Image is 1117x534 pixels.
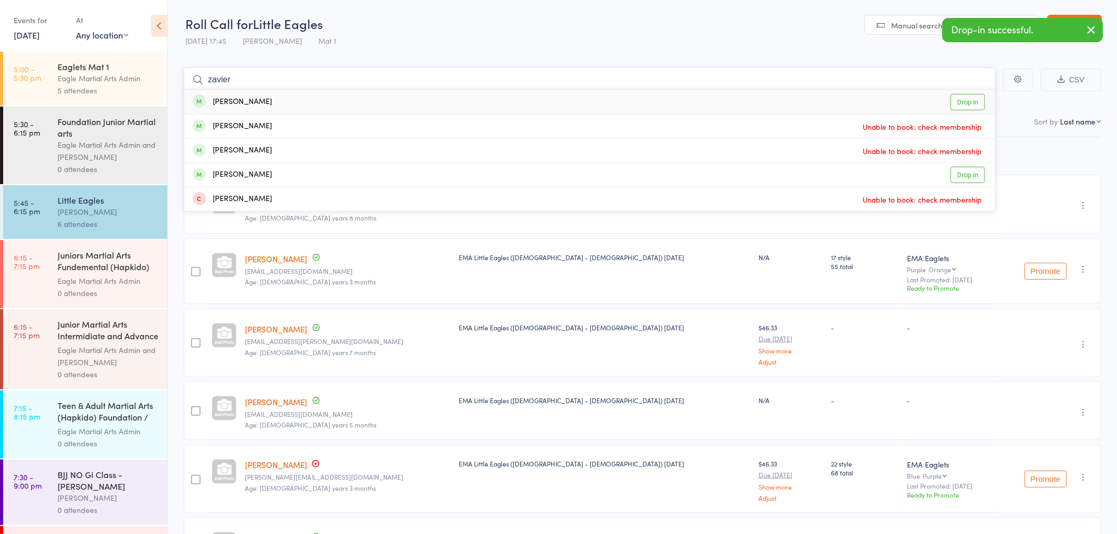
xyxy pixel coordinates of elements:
a: 6:15 -7:15 pmJunior Martial Arts Intermidiate and Advance (Hap...Eagle Martial Arts Admin and [PE... [3,309,167,389]
small: Due [DATE] [759,335,822,342]
time: 6:15 - 7:15 pm [14,322,40,339]
a: Show more [759,347,822,354]
span: Unable to book: check membership [860,192,985,207]
a: 6:15 -7:15 pmJuniors Martial Arts Fundemental (Hapkido) Mat 2Eagle Martial Arts Admin0 attendees [3,240,167,308]
div: $46.33 [759,323,822,365]
button: Promote [1025,263,1067,280]
div: Eaglets Mat 1 [58,61,158,72]
span: Unable to book: check membership [860,119,985,135]
a: Adjust [759,358,822,365]
small: Sindu.mukesh.2018@gmail.com [245,268,450,275]
time: 5:00 - 5:30 pm [14,65,41,82]
div: Eagle Martial Arts Admin and [PERSON_NAME] [58,344,158,368]
span: Manual search [892,20,943,31]
div: At [76,12,128,29]
div: N/A [759,396,822,405]
a: 5:00 -5:30 pmEaglets Mat 1Eagle Martial Arts Admin5 attendees [3,52,167,106]
a: [DATE] [14,29,40,41]
div: Eagle Martial Arts Admin and [PERSON_NAME] [58,139,158,163]
a: Drop in [951,167,985,183]
time: 7:15 - 8:15 pm [14,404,40,421]
a: Adjust [759,494,822,501]
a: [PERSON_NAME] [245,323,307,335]
div: Eagle Martial Arts Admin [58,425,158,437]
div: 0 attendees [58,287,158,299]
div: Junior Martial Arts Intermidiate and Advance (Hap... [58,318,158,344]
div: Eagle Martial Arts Admin [58,275,158,287]
div: N/A [759,253,822,262]
time: 5:45 - 6:15 pm [14,198,40,215]
span: Age: [DEMOGRAPHIC_DATA] years 3 months [245,277,376,286]
div: Ready to Promote [907,283,993,292]
div: 6 attendees [58,218,158,230]
span: Mat 1 [318,35,336,46]
div: - [907,396,993,405]
div: 5 attendees [58,84,158,97]
div: [PERSON_NAME] [193,145,272,157]
span: [PERSON_NAME] [243,35,302,46]
label: Sort by [1035,116,1058,127]
div: 0 attendees [58,368,158,380]
span: Age: [DEMOGRAPHIC_DATA] years 5 months [245,420,376,429]
div: EMA Little Eagles ([DEMOGRAPHIC_DATA] - [DEMOGRAPHIC_DATA]) [DATE] [459,253,750,262]
a: 5:30 -6:15 pmFoundation Junior Martial artsEagle Martial Arts Admin and [PERSON_NAME]0 attendees [3,107,167,184]
div: Blue [907,472,993,479]
div: Juniors Martial Arts Fundemental (Hapkido) Mat 2 [58,249,158,275]
div: Drop-in successful. [942,18,1103,42]
div: Purple [923,472,942,479]
div: 0 attendees [58,504,158,516]
span: 22 style [831,459,899,468]
small: Last Promoted: [DATE] [907,276,993,283]
span: Age: [DEMOGRAPHIC_DATA] years 3 months [245,483,376,492]
span: Little Eagles [253,15,323,32]
div: $46.33 [759,459,822,501]
time: 7:30 - 9:00 pm [14,473,42,490]
time: 6:15 - 7:15 pm [14,253,40,270]
a: [PERSON_NAME] [245,253,307,264]
small: br_2000@yahoo.com.au [245,411,450,418]
div: Little Eagles [58,194,158,206]
a: [PERSON_NAME] [245,396,307,407]
div: [PERSON_NAME] [193,169,272,181]
div: EMA Little Eagles ([DEMOGRAPHIC_DATA] - [DEMOGRAPHIC_DATA]) [DATE] [459,323,750,332]
small: serena-joy@hotmail.com [245,473,450,481]
div: EMA Little Eagles ([DEMOGRAPHIC_DATA] - [DEMOGRAPHIC_DATA]) [DATE] [459,396,750,405]
div: - [831,396,899,405]
span: Age: [DEMOGRAPHIC_DATA] years 7 months [245,348,376,357]
div: Orange [929,266,951,273]
button: CSV [1041,69,1101,91]
time: 5:30 - 6:15 pm [14,120,40,137]
div: [PERSON_NAME] [58,492,158,504]
div: 0 attendees [58,437,158,450]
div: 0 attendees [58,163,158,175]
div: EMA Eaglets [907,253,993,263]
div: Ready to Promote [907,490,993,499]
div: [PERSON_NAME] [193,193,272,205]
div: Last name [1061,116,1096,127]
span: Unable to book: check membership [860,143,985,159]
div: Purple [907,266,993,273]
span: Roll Call for [185,15,253,32]
div: Teen & Adult Martial Arts (Hapkido) Foundation / F... [58,399,158,425]
div: [PERSON_NAME] [58,206,158,218]
div: Foundation Junior Martial arts [58,116,158,139]
input: Search by name [184,68,996,92]
div: Any location [76,29,128,41]
div: [PERSON_NAME] [193,96,272,108]
div: EMA Eaglets [907,459,993,470]
a: Show more [759,483,822,490]
span: [DATE] 17:45 [185,35,226,46]
small: as.sanders@hotmail.com [245,338,450,345]
a: 7:30 -9:00 pmBJJ NO Gi Class - [PERSON_NAME][PERSON_NAME]0 attendees [3,460,167,525]
div: - [907,323,993,332]
a: 5:45 -6:15 pmLittle Eagles[PERSON_NAME]6 attendees [3,185,167,239]
span: 68 total [831,468,899,477]
div: BJJ NO Gi Class - [PERSON_NAME] [58,469,158,492]
small: Due [DATE] [759,471,822,479]
a: Drop in [951,94,985,110]
div: Eagle Martial Arts Admin [58,72,158,84]
span: 17 style [831,253,899,262]
div: [PERSON_NAME] [193,120,272,132]
div: - [831,323,899,332]
span: Age: [DEMOGRAPHIC_DATA] years 8 months [245,213,376,222]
